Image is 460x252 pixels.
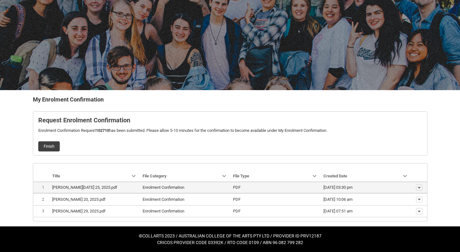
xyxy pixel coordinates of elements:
lightning-base-formatted-text: PDF [233,209,241,213]
button: Finish [38,141,60,151]
lightning-base-formatted-text: [PERSON_NAME] 29, 2025.pdf [52,209,106,213]
lightning-base-formatted-text: PDF [233,185,241,190]
lightning-formatted-date-time: [DATE] 03:30 pm [323,185,353,190]
p: Enrolment Confirmation Request has been submitted. Please allow 5-10 minutes for the confirmation... [38,127,422,134]
lightning-base-formatted-text: [PERSON_NAME][DATE] 25, 2025.pdf [52,185,117,190]
lightning-formatted-date-time: [DATE] 10:06 am [323,197,353,202]
lightning-base-formatted-text: Enrolment Confirmation [143,185,184,190]
b: My Enrolment Confirmation [33,96,104,103]
lightning-base-formatted-text: Enrolment Confirmation [143,209,184,213]
lightning-base-formatted-text: [PERSON_NAME] 20, 2025.pdf [52,197,106,202]
lightning-formatted-date-time: [DATE] 07:51 am [323,209,353,213]
lightning-base-formatted-text: Enrolment Confirmation [143,197,184,202]
b: Request Enrolment Confirmation [38,116,130,124]
b: 102710 [96,128,109,133]
lightning-base-formatted-text: PDF [233,197,241,202]
article: REDU_Generate_Enrolment_Confirmation flow [33,111,427,156]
